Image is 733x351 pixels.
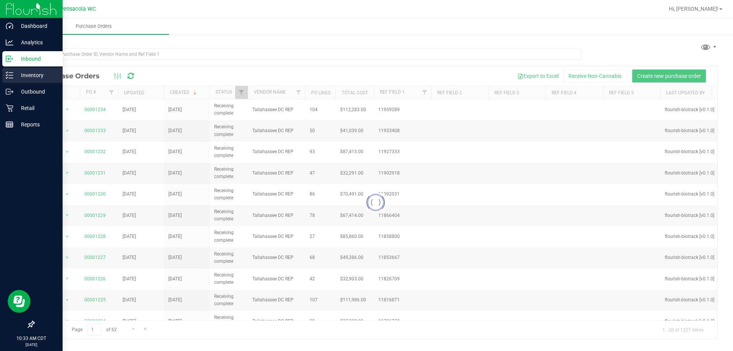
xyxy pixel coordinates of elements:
[8,290,31,313] iframe: Resource center
[13,21,59,31] p: Dashboard
[6,55,13,63] inline-svg: Inbound
[6,71,13,79] inline-svg: Inventory
[13,104,59,113] p: Retail
[3,342,59,348] p: [DATE]
[18,18,169,34] a: Purchase Orders
[13,54,59,63] p: Inbound
[13,71,59,80] p: Inventory
[6,39,13,46] inline-svg: Analytics
[669,6,718,12] span: Hi, [PERSON_NAME]!
[6,121,13,128] inline-svg: Reports
[13,87,59,96] p: Outbound
[13,120,59,129] p: Reports
[60,6,96,12] span: Pensacola WC
[6,22,13,30] inline-svg: Dashboard
[13,38,59,47] p: Analytics
[34,49,581,60] input: Search Purchase Order ID, Vendor Name and Ref Field 1
[65,23,122,30] span: Purchase Orders
[6,88,13,95] inline-svg: Outbound
[6,104,13,112] inline-svg: Retail
[3,335,59,342] p: 10:33 AM CDT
